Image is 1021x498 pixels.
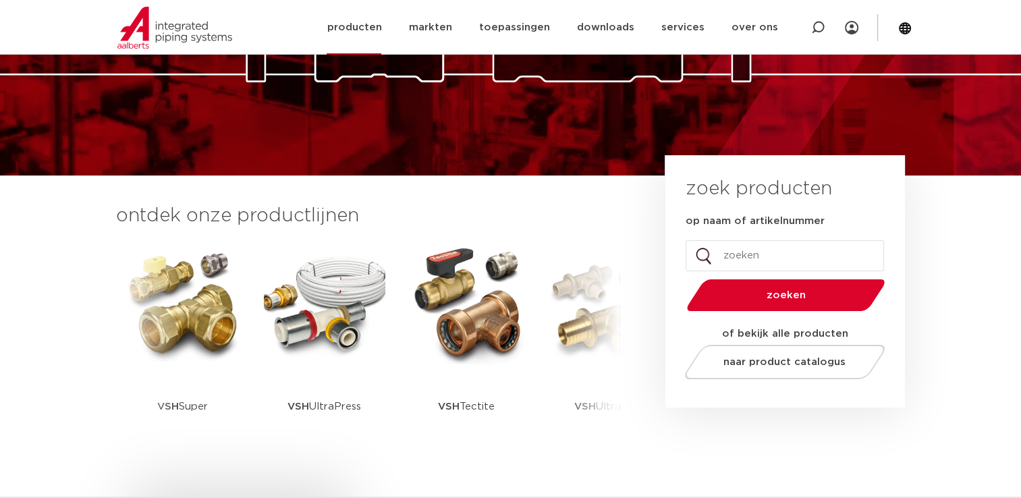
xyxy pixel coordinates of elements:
label: op naam of artikelnummer [686,215,825,228]
span: naar product catalogus [723,357,846,367]
h3: zoek producten [686,175,832,202]
strong: VSH [287,402,309,412]
strong: VSH [574,402,596,412]
input: zoeken [686,240,884,271]
a: VSHTectite [406,243,527,449]
button: zoeken [681,278,890,312]
h3: ontdek onze productlijnen [116,202,619,229]
a: naar product catalogus [681,345,888,379]
strong: of bekijk alle producten [722,329,848,339]
p: UltraLine [574,364,642,449]
strong: VSH [157,402,179,412]
a: VSHUltraLine [547,243,669,449]
p: UltraPress [287,364,361,449]
strong: VSH [438,402,460,412]
p: Tectite [438,364,495,449]
a: VSHUltraPress [264,243,385,449]
a: VSHSuper [122,243,244,449]
p: Super [157,364,208,449]
span: zoeken [721,290,850,300]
